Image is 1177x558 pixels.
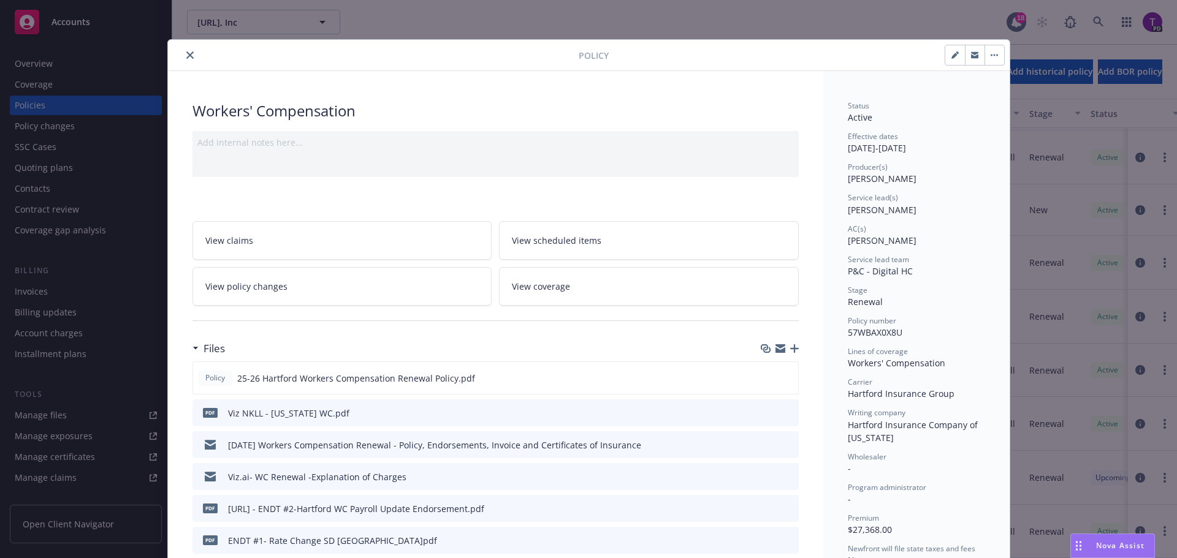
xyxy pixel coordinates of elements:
span: $27,368.00 [848,524,892,535]
div: ENDT #1- Rate Change SD [GEOGRAPHIC_DATA]pdf [228,534,437,547]
span: 25-26 Hartford Workers Compensation Renewal Policy.pdf [237,372,475,385]
div: Drag to move [1071,534,1086,557]
button: download file [763,534,773,547]
span: pdf [203,503,218,513]
span: [PERSON_NAME] [848,204,916,216]
span: AC(s) [848,224,866,234]
span: Policy [203,372,227,383]
button: preview file [783,502,794,515]
a: View claims [192,221,492,260]
button: preview file [782,372,793,385]
span: Premium [848,513,879,523]
span: View policy changes [205,280,288,293]
span: Active [848,111,872,123]
span: [PERSON_NAME] [848,173,916,184]
span: Policy number [848,315,896,326]
h3: Files [204,341,225,356]
span: - [848,462,851,474]
span: Policy [579,49,609,62]
div: Viz NKLL - [US_STATE] WC.pdf [228,407,349,420]
span: Lines of coverage [848,346,908,356]
span: Service lead team [848,254,909,265]
span: P&C - Digital HC [848,265,913,277]
span: Effective dates [848,131,898,141]
a: View scheduled items [499,221,799,260]
button: download file [763,372,772,385]
span: Hartford Insurance Group [848,388,954,399]
span: Hartford Insurance Company of [US_STATE] [848,419,980,443]
span: pdf [203,535,218,545]
a: View policy changes [192,267,492,306]
span: Carrier [848,377,872,387]
button: download file [763,407,773,420]
a: View coverage [499,267,799,306]
div: Viz.ai- WC Renewal -Explanation of Charges [228,470,406,483]
span: Renewal [848,296,883,307]
span: Stage [848,285,867,295]
span: Producer(s) [848,162,888,172]
button: preview file [783,534,794,547]
div: Workers' Compensation [192,100,799,121]
span: 57WBAX0X8U [848,326,902,338]
span: Writing company [848,407,905,418]
span: View coverage [512,280,570,293]
span: Wholesaler [848,451,886,462]
button: preview file [783,439,794,451]
button: preview file [783,407,794,420]
div: [DATE] - [DATE] [848,131,985,154]
span: Newfront will file state taxes and fees [848,543,975,554]
button: preview file [783,470,794,483]
span: Nova Assist [1096,540,1145,551]
div: Files [192,341,225,356]
span: View claims [205,234,253,247]
button: download file [763,439,773,451]
button: Nova Assist [1070,533,1155,558]
button: download file [763,470,773,483]
span: Program administrator [848,482,926,492]
button: download file [763,502,773,515]
span: [PERSON_NAME] [848,235,916,246]
button: close [183,48,197,62]
span: Service lead(s) [848,192,898,203]
span: Status [848,100,869,111]
span: View scheduled items [512,234,601,247]
div: [URL] - ENDT #2-Hartford WC Payroll Update Endorsement.pdf [228,502,484,515]
span: Workers' Compensation [848,357,945,369]
div: Add internal notes here... [197,136,794,149]
div: [DATE] Workers Compensation Renewal - Policy, Endorsements, Invoice and Certificates of Insurance [228,439,641,451]
span: - [848,493,851,505]
span: pdf [203,408,218,417]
